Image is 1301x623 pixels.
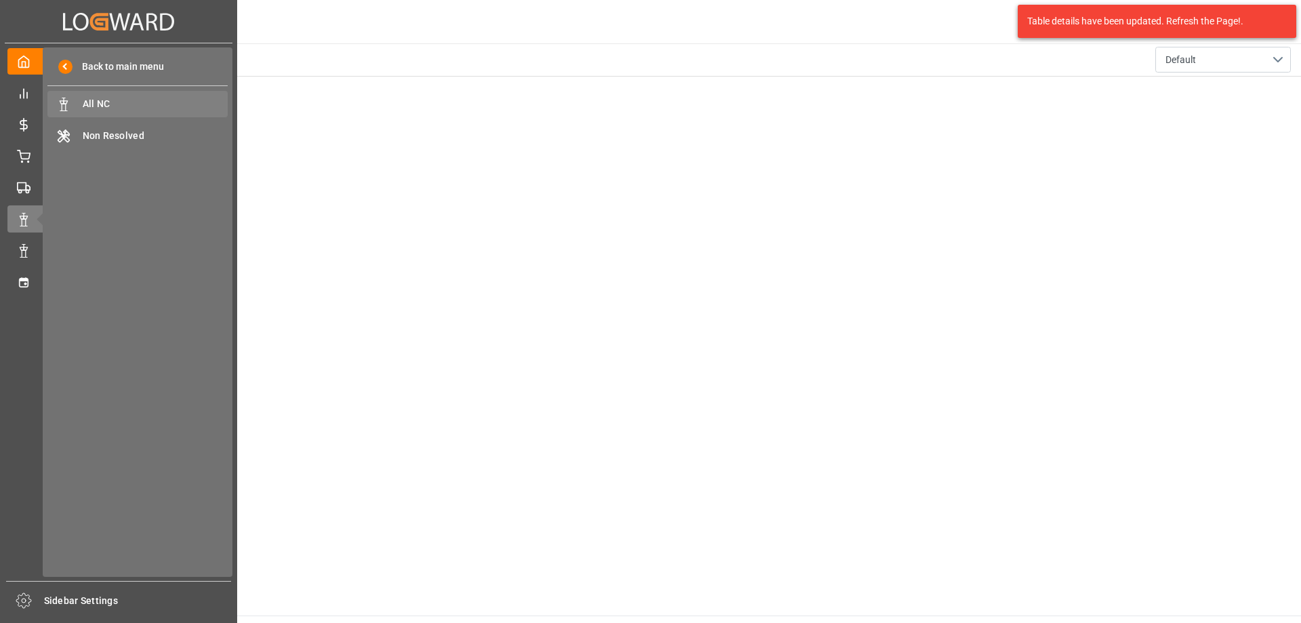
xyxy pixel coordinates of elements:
[73,60,164,74] span: Back to main menu
[83,129,228,143] span: Non Resolved
[7,268,230,295] a: Timeslot Management
[47,91,228,117] a: All NC
[7,174,230,201] a: Transport Management
[7,79,230,106] a: Control Tower
[44,594,232,608] span: Sidebar Settings
[1027,14,1277,28] div: Table details have been updated. Refresh the Page!.
[7,111,230,138] a: Rate Management
[1155,47,1291,73] button: open menu
[1165,53,1196,67] span: Default
[7,142,230,169] a: Order Management
[83,97,228,111] span: All NC
[7,48,230,75] a: My Cockpit
[47,122,228,148] a: Non Resolved
[7,237,230,264] a: Data Management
